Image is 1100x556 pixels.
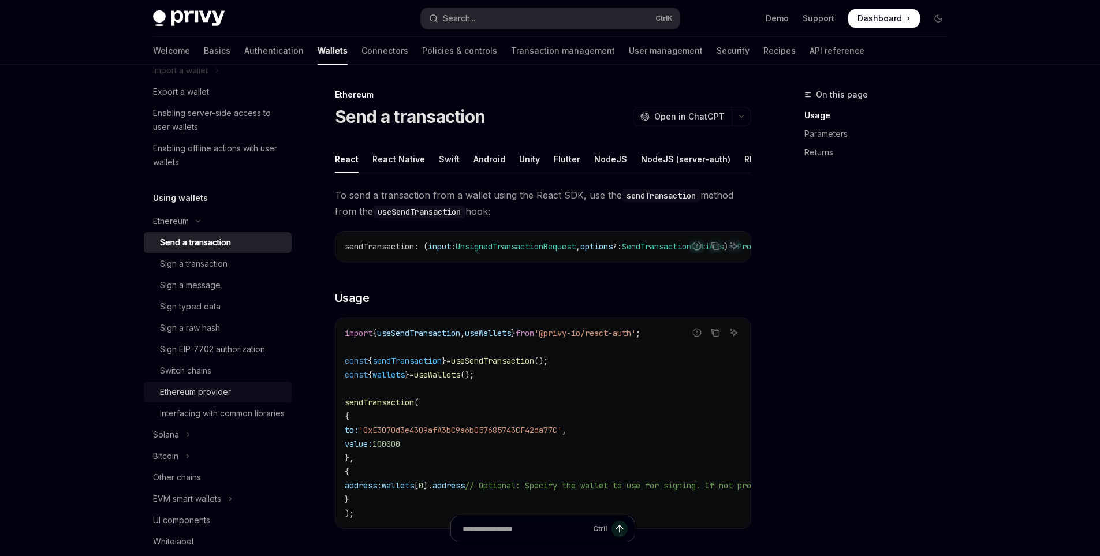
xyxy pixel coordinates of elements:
[345,370,368,380] span: const
[160,236,231,249] div: Send a transaction
[153,214,189,228] div: Ethereum
[516,328,534,338] span: from
[335,290,370,306] span: Usage
[534,328,636,338] span: '@privy-io/react-auth'
[144,382,292,402] a: Ethereum provider
[414,370,460,380] span: useWallets
[744,145,781,173] div: REST API
[153,191,208,205] h5: Using wallets
[368,370,372,380] span: {
[368,356,372,366] span: {
[335,106,486,127] h1: Send a transaction
[361,37,408,65] a: Connectors
[629,37,703,65] a: User management
[422,37,497,65] a: Policies & controls
[153,37,190,65] a: Welcome
[160,278,221,292] div: Sign a message
[810,37,864,65] a: API reference
[144,211,292,232] button: Toggle Ethereum section
[726,238,741,253] button: Ask AI
[848,9,920,28] a: Dashboard
[456,241,576,252] span: UnsignedTransactionRequest
[511,328,516,338] span: }
[439,145,460,173] div: Swift
[372,356,442,366] span: sendTransaction
[144,232,292,253] a: Send a transaction
[689,238,704,253] button: Report incorrect code
[144,360,292,381] a: Switch chains
[654,111,725,122] span: Open in ChatGPT
[689,325,704,340] button: Report incorrect code
[576,241,580,252] span: ,
[405,370,409,380] span: }
[160,300,221,314] div: Sign typed data
[451,241,456,252] span: :
[804,106,957,125] a: Usage
[594,145,627,173] div: NodeJS
[428,241,451,252] span: input
[153,10,225,27] img: dark logo
[803,13,834,24] a: Support
[204,37,230,65] a: Basics
[622,241,724,252] span: SendTransactionOptions
[377,328,460,338] span: useSendTransaction
[373,206,465,218] code: useSendTransaction
[804,125,957,143] a: Parameters
[144,339,292,360] a: Sign EIP-7702 authorization
[144,275,292,296] a: Sign a message
[451,356,534,366] span: useSendTransaction
[473,145,505,173] div: Android
[804,143,957,162] a: Returns
[622,189,700,202] code: sendTransaction
[335,89,751,100] div: Ethereum
[160,342,265,356] div: Sign EIP-7702 authorization
[511,37,615,65] a: Transaction management
[929,9,948,28] button: Toggle dark mode
[857,13,902,24] span: Dashboard
[160,385,231,399] div: Ethereum provider
[641,145,730,173] div: NodeJS (server-auth)
[726,325,741,340] button: Ask AI
[144,81,292,102] a: Export a wallet
[446,356,451,366] span: =
[160,321,220,335] div: Sign a raw hash
[372,328,377,338] span: {
[153,141,285,169] div: Enabling offline actions with user wallets
[421,8,680,29] button: Open search
[345,356,368,366] span: const
[613,241,622,252] span: ?:
[144,318,292,338] a: Sign a raw hash
[763,37,796,65] a: Recipes
[372,370,405,380] span: wallets
[409,370,414,380] span: =
[655,14,673,23] span: Ctrl K
[442,356,446,366] span: }
[153,85,209,99] div: Export a wallet
[160,364,211,378] div: Switch chains
[460,370,474,380] span: ();
[554,145,580,173] div: Flutter
[636,328,640,338] span: ;
[160,257,228,271] div: Sign a transaction
[153,106,285,134] div: Enabling server-side access to user wallets
[460,328,465,338] span: ,
[519,145,540,173] div: Unity
[345,328,372,338] span: import
[335,145,359,173] div: React
[144,296,292,317] a: Sign typed data
[244,37,304,65] a: Authentication
[372,145,425,173] div: React Native
[534,356,548,366] span: ();
[414,241,428,252] span: : (
[465,328,511,338] span: useWallets
[766,13,789,24] a: Demo
[724,241,728,252] span: )
[580,241,613,252] span: options
[717,37,750,65] a: Security
[144,253,292,274] a: Sign a transaction
[144,103,292,137] a: Enabling server-side access to user wallets
[816,88,868,102] span: On this page
[633,107,732,126] button: Open in ChatGPT
[708,325,723,340] button: Copy the contents from the code block
[335,187,751,219] span: To send a transaction from a wallet using the React SDK, use the method from the hook:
